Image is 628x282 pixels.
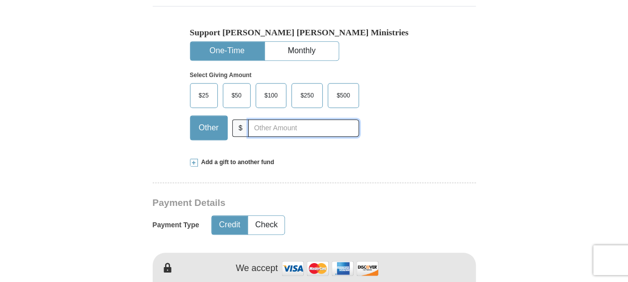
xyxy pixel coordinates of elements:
[280,258,380,279] img: credit cards accepted
[190,27,439,38] h5: Support [PERSON_NAME] [PERSON_NAME] Ministries
[153,197,406,209] h3: Payment Details
[248,216,284,234] button: Check
[232,119,249,137] span: $
[198,158,274,167] span: Add a gift to another fund
[190,42,264,60] button: One-Time
[227,88,247,103] span: $50
[295,88,319,103] span: $250
[260,88,283,103] span: $100
[212,216,247,234] button: Credit
[194,88,214,103] span: $25
[236,263,278,274] h4: We accept
[265,42,339,60] button: Monthly
[153,221,199,229] h5: Payment Type
[190,72,252,79] strong: Select Giving Amount
[248,119,359,137] input: Other Amount
[194,120,224,135] span: Other
[332,88,355,103] span: $500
